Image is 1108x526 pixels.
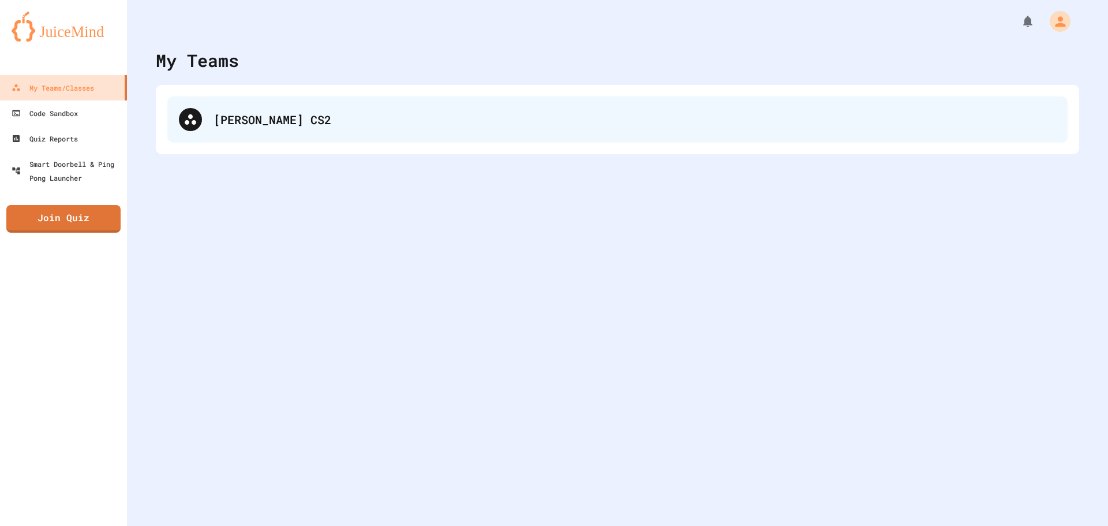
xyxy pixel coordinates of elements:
div: Code Sandbox [12,106,78,120]
a: Join Quiz [6,205,121,233]
div: [PERSON_NAME] CS2 [214,111,1056,128]
div: My Account [1038,8,1073,35]
div: [PERSON_NAME] CS2 [167,96,1068,143]
iframe: chat widget [1060,480,1096,514]
div: Smart Doorbell & Ping Pong Launcher [12,157,122,185]
img: logo-orange.svg [12,12,115,42]
div: My Notifications [1000,12,1038,31]
div: My Teams [156,47,239,73]
div: My Teams/Classes [12,81,94,95]
iframe: chat widget [1012,430,1096,479]
div: Quiz Reports [12,132,78,146]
